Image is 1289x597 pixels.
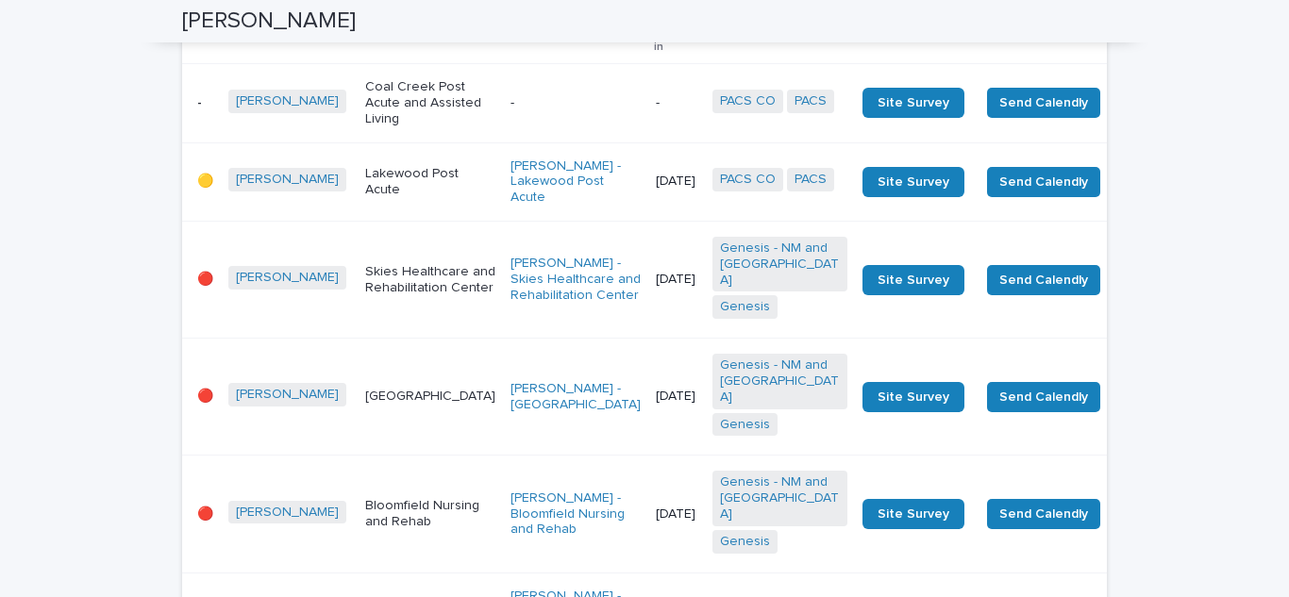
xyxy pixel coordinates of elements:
p: Skies Healthcare and Rehabilitation Center [365,264,495,296]
a: [PERSON_NAME] - Skies Healthcare and Rehabilitation Center [511,256,641,303]
p: Lakewood Post Acute [365,166,495,198]
a: [PERSON_NAME] [236,387,339,403]
p: [DATE] [656,174,697,190]
p: [DATE] [656,389,697,405]
tr: 🔴[PERSON_NAME] Bloomfield Nursing and Rehab[PERSON_NAME] - Bloomfield Nursing and Rehab [DATE]Gen... [182,456,1241,572]
a: PACS CO [720,93,776,109]
a: Genesis [720,299,770,315]
a: Site Survey [862,167,964,197]
a: Genesis - NM and [GEOGRAPHIC_DATA] [720,357,840,405]
tr: -[PERSON_NAME] Coal Creek Post Acute and Assisted Living--PACS CO PACS Site SurveySend CalendlySe... [182,64,1241,142]
a: [PERSON_NAME] - Lakewood Post Acute [511,158,641,206]
a: PACS CO [720,172,776,188]
span: Send Calendly [999,271,1088,290]
tr: 🔴[PERSON_NAME] [GEOGRAPHIC_DATA][PERSON_NAME] - [GEOGRAPHIC_DATA] [DATE]Genesis - NM and [GEOGRAP... [182,339,1241,456]
span: Site Survey [878,274,949,287]
a: [PERSON_NAME] [236,270,339,286]
p: [DATE] [656,272,697,288]
a: Genesis - NM and [GEOGRAPHIC_DATA] [720,240,840,288]
a: [PERSON_NAME] [236,172,339,188]
a: Site Survey [862,88,964,118]
button: Send Calendly [987,382,1100,412]
span: Send Calendly [999,505,1088,523]
a: PACS [795,172,827,188]
span: Site Survey [878,507,949,521]
button: Send Calendly [987,167,1100,197]
button: Send Calendly [987,265,1100,295]
a: [PERSON_NAME] [236,93,339,109]
a: Site Survey [862,382,964,412]
p: Bloomfield Nursing and Rehab [365,498,495,530]
a: PACS [795,93,827,109]
p: 🔴 [197,506,213,522]
span: Send Calendly [999,388,1088,406]
span: Send Calendly [999,93,1088,112]
a: Genesis - NM and [GEOGRAPHIC_DATA] [720,474,840,522]
span: Site Survey [878,390,949,404]
tr: 🟡[PERSON_NAME] Lakewood Post Acute[PERSON_NAME] - Lakewood Post Acute [DATE]PACS CO PACS Site Sur... [182,142,1241,221]
p: 🔴 [197,389,213,405]
span: Site Survey [878,175,949,189]
p: 🟡 [197,174,213,190]
a: Genesis [720,417,770,433]
h2: [PERSON_NAME] [182,8,356,35]
p: 🔴 [197,272,213,288]
a: [PERSON_NAME] - Bloomfield Nursing and Rehab [511,490,641,538]
p: Coal Creek Post Acute and Assisted Living [365,79,495,126]
button: Send Calendly [987,499,1100,529]
span: Site Survey [878,96,949,109]
p: - [511,95,641,111]
a: [PERSON_NAME] - [GEOGRAPHIC_DATA] [511,381,641,413]
p: [GEOGRAPHIC_DATA] [365,389,495,405]
a: Site Survey [862,499,964,529]
button: Send Calendly [987,88,1100,118]
tr: 🔴[PERSON_NAME] Skies Healthcare and Rehabilitation Center[PERSON_NAME] - Skies Healthcare and Reh... [182,221,1241,338]
a: Genesis [720,534,770,550]
span: Send Calendly [999,173,1088,191]
a: Site Survey [862,265,964,295]
p: [DATE] [656,506,697,522]
p: - [656,95,697,111]
p: - [197,95,213,111]
a: [PERSON_NAME] [236,505,339,521]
